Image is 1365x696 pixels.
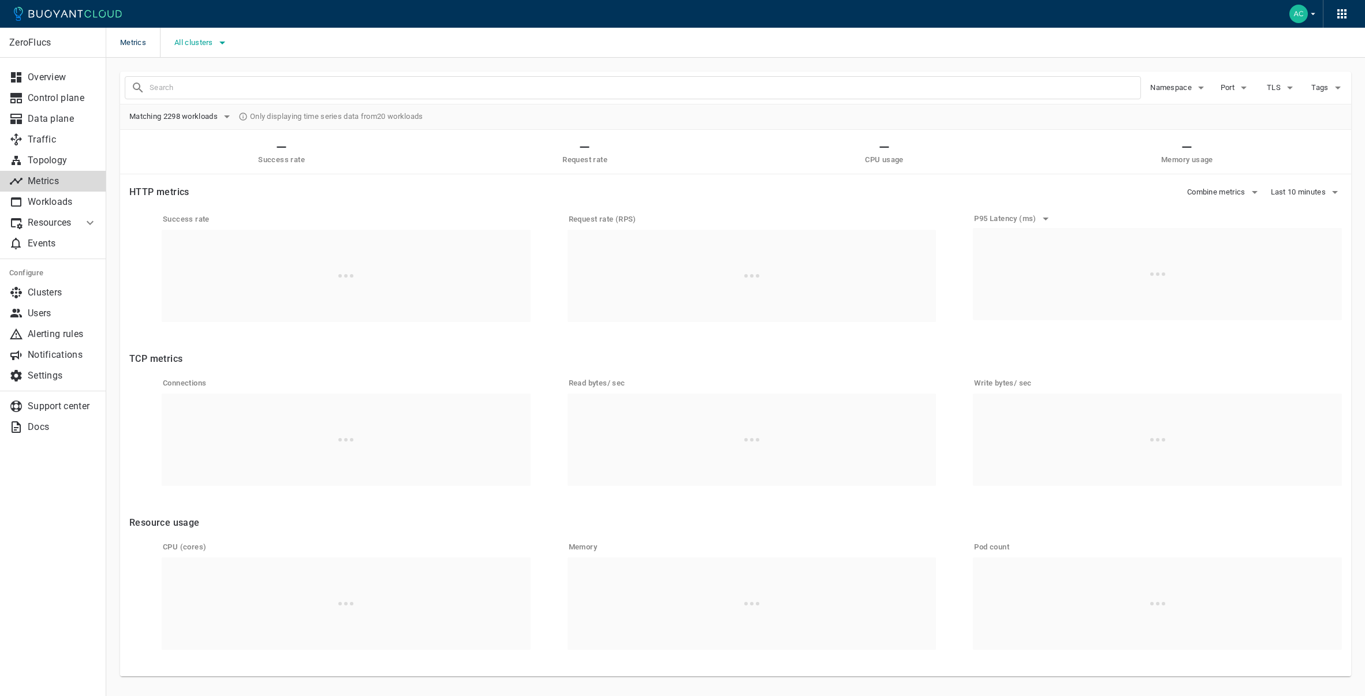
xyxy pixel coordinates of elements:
[1161,155,1213,164] h5: Memory usage
[974,210,1052,227] button: P95 Latency (ms)
[1150,79,1208,96] button: Namespace
[1217,79,1254,96] button: Port
[129,517,1342,529] h4: Resource usage
[1311,83,1330,92] span: Tags
[9,268,97,278] h5: Configure
[974,542,1342,552] h5: Pod count
[28,421,97,433] p: Docs
[120,28,160,58] span: Metrics
[865,155,904,164] h5: CPU usage
[974,379,1342,388] h5: Write bytes / sec
[28,175,97,187] p: Metrics
[1161,139,1213,155] h2: —
[28,155,97,166] p: Topology
[28,370,97,381] p: Settings
[163,215,531,224] h5: Success rate
[1271,184,1342,201] button: Last 10 minutes
[1289,5,1308,23] img: Accounts Payable
[569,379,937,388] h5: Read bytes / sec
[129,108,234,125] button: Matching 2298 workloads
[150,80,1140,96] input: Search
[1187,184,1262,201] button: Combine metrics
[28,287,97,298] p: Clusters
[28,349,97,361] p: Notifications
[865,139,904,155] h2: —
[28,217,74,229] p: Resources
[28,113,97,125] p: Data plane
[28,92,97,104] p: Control plane
[569,215,937,224] h5: Request rate (RPS)
[28,72,97,83] p: Overview
[250,112,423,121] span: Only displaying time series data from 20 workloads
[28,134,97,145] p: Traffic
[174,34,229,51] button: All clusters
[28,196,97,208] p: Workloads
[1267,83,1283,92] span: TLS
[1221,83,1237,92] span: Port
[569,542,937,552] h5: Memory
[129,186,189,198] h4: HTTP metrics
[28,238,97,249] p: Events
[1310,79,1347,96] button: Tags
[258,155,305,164] h5: Success rate
[28,401,97,412] p: Support center
[129,353,1342,365] h4: TCP metrics
[174,38,215,47] span: All clusters
[9,37,96,48] p: ZeroFlucs
[1271,188,1329,197] span: Last 10 minutes
[258,139,305,155] h2: —
[28,308,97,319] p: Users
[163,542,531,552] h5: CPU (cores)
[129,112,220,121] span: Matching 2298 workloads
[1187,188,1248,197] span: Combine metrics
[562,155,607,164] h5: Request rate
[1263,79,1300,96] button: TLS
[974,214,1038,223] h5: P95 Latency (ms)
[562,139,607,155] h2: —
[163,379,531,388] h5: Connections
[1150,83,1194,92] span: Namespace
[28,328,97,340] p: Alerting rules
